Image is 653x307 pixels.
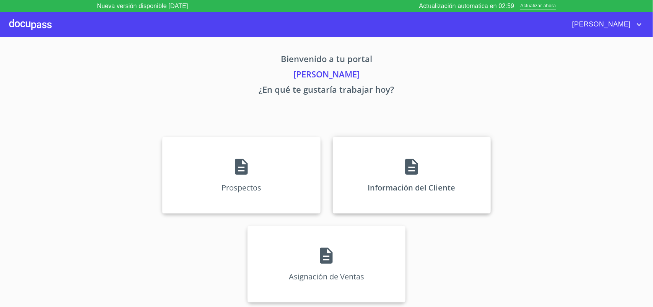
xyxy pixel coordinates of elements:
span: [PERSON_NAME] [567,18,635,31]
p: Actualización automatica en 02:59 [419,2,515,11]
p: Nueva versión disponible [DATE] [97,2,188,11]
p: [PERSON_NAME] [91,68,562,83]
p: Información del Cliente [368,182,456,193]
p: Bienvenido a tu portal [91,53,562,68]
p: Asignación de Ventas [289,271,364,282]
p: Prospectos [221,182,261,193]
p: ¿En qué te gustaría trabajar hoy? [91,83,562,99]
span: Actualizar ahora [520,2,556,10]
button: account of current user [567,18,644,31]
